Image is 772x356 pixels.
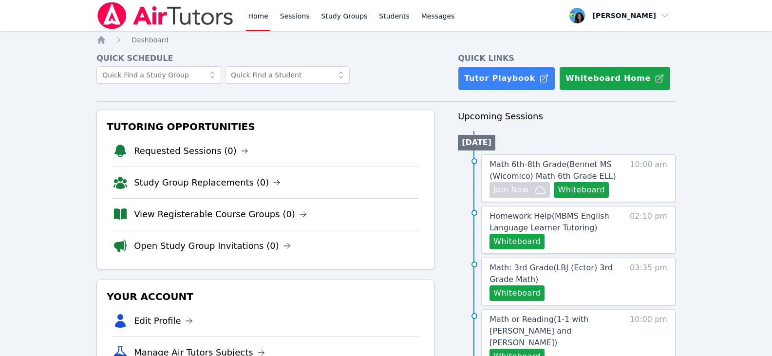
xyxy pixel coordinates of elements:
span: Math 6th-8th Grade ( Bennet MS (Wicomico) Math 6th Grade ELL ) [490,160,616,181]
a: Dashboard [132,35,169,45]
span: Homework Help ( MBMS English Language Learner Tutoring ) [490,211,609,232]
span: Math or Reading ( 1-1 with [PERSON_NAME] and [PERSON_NAME] ) [490,315,588,347]
a: Requested Sessions (0) [134,144,248,158]
span: Dashboard [132,36,169,44]
h4: Quick Schedule [96,53,434,64]
input: Quick Find a Study Group [96,66,221,84]
a: Open Study Group Invitations (0) [134,239,291,253]
span: 02:10 pm [630,210,667,249]
a: Math or Reading(1-1 with [PERSON_NAME] and [PERSON_NAME]) [490,314,623,349]
img: Air Tutors [96,2,234,29]
h4: Quick Links [458,53,676,64]
span: Math: 3rd Grade ( LBJ (Ector) 3rd Grade Math ) [490,263,613,284]
button: Join Now [490,182,550,198]
input: Quick Find a Student [225,66,350,84]
h3: Upcoming Sessions [458,110,676,123]
span: 03:35 pm [630,262,667,301]
button: Whiteboard [490,285,545,301]
a: Study Group Replacements (0) [134,176,281,189]
span: 10:00 am [630,159,667,198]
span: Join Now [493,184,528,196]
a: Tutor Playbook [458,66,555,91]
h3: Tutoring Opportunities [105,118,426,135]
a: Edit Profile [134,314,193,328]
li: [DATE] [458,135,495,150]
h3: Your Account [105,288,426,305]
button: Whiteboard Home [559,66,671,91]
button: Whiteboard [490,234,545,249]
span: Messages [421,11,455,21]
a: Math 6th-8th Grade(Bennet MS (Wicomico) Math 6th Grade ELL) [490,159,623,182]
a: Math: 3rd Grade(LBJ (Ector) 3rd Grade Math) [490,262,623,285]
nav: Breadcrumb [96,35,676,45]
button: Whiteboard [554,182,609,198]
a: View Registerable Course Groups (0) [134,207,307,221]
a: Homework Help(MBMS English Language Learner Tutoring) [490,210,623,234]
